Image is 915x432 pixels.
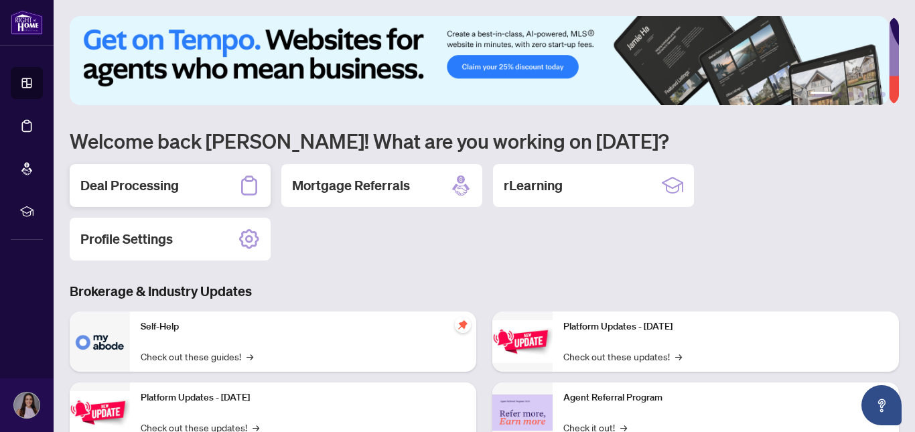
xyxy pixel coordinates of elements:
[675,349,682,364] span: →
[837,92,843,97] button: 2
[141,390,466,405] p: Platform Updates - [DATE]
[80,176,179,195] h2: Deal Processing
[811,92,832,97] button: 1
[247,349,253,364] span: →
[141,349,253,364] a: Check out these guides!→
[455,317,471,333] span: pushpin
[492,394,553,431] img: Agent Referral Program
[70,311,130,372] img: Self-Help
[11,10,43,35] img: logo
[14,392,40,418] img: Profile Icon
[859,92,864,97] button: 4
[504,176,563,195] h2: rLearning
[492,320,553,362] img: Platform Updates - June 23, 2025
[848,92,853,97] button: 3
[563,390,888,405] p: Agent Referral Program
[80,230,173,248] h2: Profile Settings
[70,16,889,105] img: Slide 0
[292,176,410,195] h2: Mortgage Referrals
[869,92,875,97] button: 5
[563,319,888,334] p: Platform Updates - [DATE]
[880,92,886,97] button: 6
[70,282,899,301] h3: Brokerage & Industry Updates
[861,385,902,425] button: Open asap
[70,128,899,153] h1: Welcome back [PERSON_NAME]! What are you working on [DATE]?
[563,349,682,364] a: Check out these updates!→
[141,319,466,334] p: Self-Help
